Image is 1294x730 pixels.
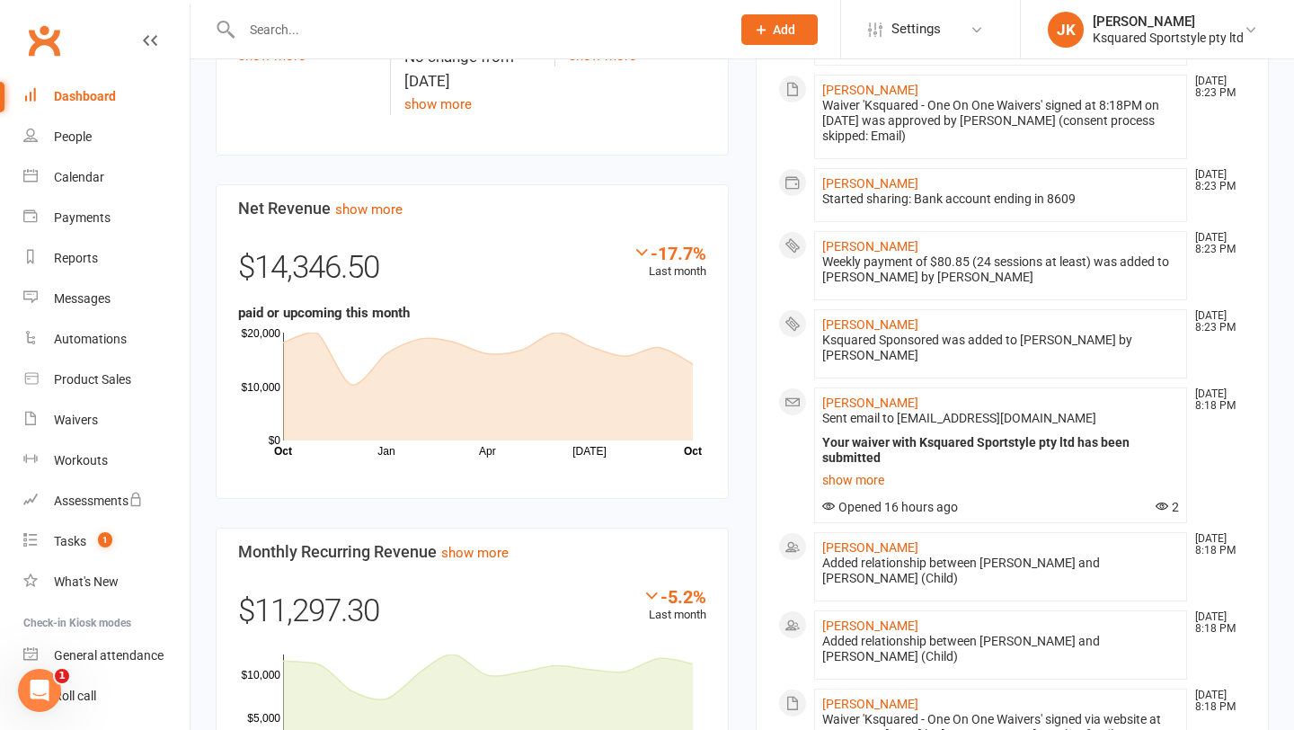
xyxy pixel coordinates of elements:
a: Roll call [23,676,190,717]
span: 1 [55,669,69,683]
span: Opened 16 hours ago [822,500,958,514]
div: Waiver 'Ksquared - One On One Waivers' signed at 8:18PM on [DATE] was approved by [PERSON_NAME] (... [822,98,1179,144]
a: [PERSON_NAME] [822,176,918,191]
a: [PERSON_NAME] [822,396,918,410]
iframe: Intercom live chat [18,669,61,712]
a: Product Sales [23,360,190,400]
div: -17.7% [633,243,706,263]
a: show more [404,96,472,112]
a: General attendance kiosk mode [23,636,190,676]
time: [DATE] 8:18 PM [1186,533,1245,556]
a: Assessments [23,481,190,521]
div: [PERSON_NAME] [1093,13,1244,30]
a: Waivers [23,400,190,441]
div: Your waiver with Ksquared Sportstyle pty ltd has been submitted [822,435,1179,466]
a: Payments [23,198,190,238]
div: People [54,129,92,144]
div: Tasks [54,534,86,548]
div: Reports [54,251,98,265]
span: Sent email to [EMAIL_ADDRESS][DOMAIN_NAME] [822,411,1096,425]
span: Settings [891,9,941,49]
div: Dashboard [54,89,116,103]
a: Dashboard [23,76,190,117]
a: show more [238,48,306,64]
time: [DATE] 8:23 PM [1186,232,1245,255]
div: General attendance [54,648,164,663]
div: $11,297.30 [238,586,706,645]
a: [PERSON_NAME] [822,619,918,633]
a: [PERSON_NAME] [822,540,918,555]
h3: Net Revenue [238,200,706,218]
a: [PERSON_NAME] [822,83,918,97]
a: Messages [23,279,190,319]
span: 1 [98,532,112,547]
a: Automations [23,319,190,360]
span: Add [773,22,795,37]
div: Payments [54,210,111,225]
div: No change from [DATE] [404,45,542,93]
div: JK [1048,12,1084,48]
time: [DATE] 8:23 PM [1186,310,1245,334]
div: Last month [643,586,706,625]
div: Assessments [54,494,143,508]
div: What's New [54,574,119,589]
button: Add [741,14,818,45]
strong: paid or upcoming this month [238,305,410,321]
a: Workouts [23,441,190,481]
h3: Monthly Recurring Revenue [238,543,706,561]
a: Reports [23,238,190,279]
div: Weekly payment of $80.85 (24 sessions at least) was added to [PERSON_NAME] by [PERSON_NAME] [822,254,1179,285]
div: Calendar [54,170,104,184]
div: Added relationship between [PERSON_NAME] and [PERSON_NAME] (Child) [822,556,1179,586]
a: [PERSON_NAME] [822,697,918,711]
div: Product Sales [54,372,131,387]
a: Clubworx [22,18,66,63]
a: Calendar [23,157,190,198]
a: [PERSON_NAME] [822,317,918,332]
div: Messages [54,291,111,306]
div: Roll call [54,689,96,703]
a: What's New [23,562,190,602]
a: show more [335,201,403,218]
a: [PERSON_NAME] [822,239,918,254]
div: Last month [633,243,706,281]
time: [DATE] 8:18 PM [1186,388,1245,412]
a: show more [569,48,636,64]
div: Added relationship between [PERSON_NAME] and [PERSON_NAME] (Child) [822,634,1179,664]
a: Tasks 1 [23,521,190,562]
time: [DATE] 8:23 PM [1186,76,1245,99]
div: $14,346.50 [238,243,706,302]
div: -5.2% [643,586,706,606]
input: Search... [236,17,718,42]
time: [DATE] 8:23 PM [1186,169,1245,192]
a: show more [822,467,1179,493]
a: People [23,117,190,157]
div: Ksquared Sportstyle pty ltd [1093,30,1244,46]
a: show more [441,545,509,561]
div: Workouts [54,453,108,467]
span: 2 [1156,500,1179,514]
div: Started sharing: Bank account ending in 8609 [822,191,1179,207]
time: [DATE] 8:18 PM [1186,611,1245,635]
div: Waivers [54,413,98,427]
div: Ksquared Sponsored was added to [PERSON_NAME] by [PERSON_NAME] [822,333,1179,363]
time: [DATE] 8:18 PM [1186,690,1245,713]
div: Automations [54,332,127,346]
